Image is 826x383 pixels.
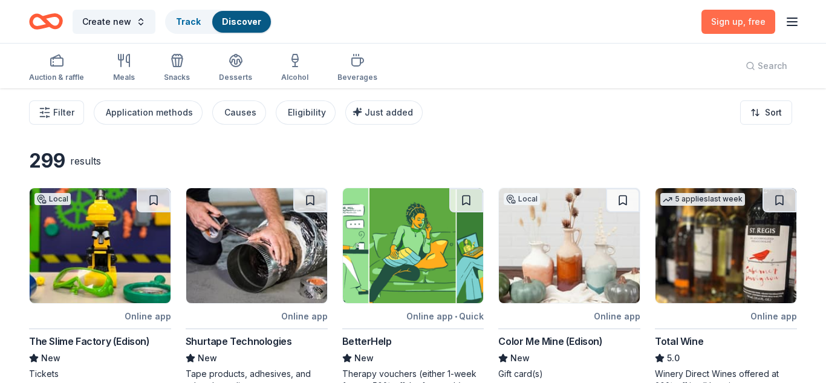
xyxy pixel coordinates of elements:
[281,48,308,88] button: Alcohol
[406,309,484,324] div: Online app Quick
[655,334,703,349] div: Total Wine
[701,10,775,34] a: Sign up, free
[198,351,217,365] span: New
[337,73,377,82] div: Beverages
[276,100,336,125] button: Eligibility
[34,193,71,205] div: Local
[750,309,797,324] div: Online app
[176,16,200,27] a: Track
[510,351,530,365] span: New
[73,10,155,34] button: Create new
[186,188,327,303] img: Image for Shurtape Technologies
[30,188,171,303] img: Image for The Slime Factory (Edison)
[365,107,413,117] span: Just added
[504,193,540,205] div: Local
[222,16,261,27] a: Discover
[29,73,84,82] div: Auction & raffle
[667,351,680,365] span: 5.0
[498,334,602,349] div: Color Me Mine (Edison)
[711,16,766,27] span: Sign up
[164,48,190,88] button: Snacks
[29,368,171,380] div: Tickets
[106,105,193,120] div: Application methods
[455,312,457,321] span: •
[113,73,135,82] div: Meals
[164,73,190,82] div: Snacks
[743,16,766,27] span: , free
[29,7,63,36] a: Home
[345,100,423,125] button: Just added
[94,100,203,125] button: Application methods
[655,188,796,303] img: Image for Total Wine
[212,100,266,125] button: Causes
[354,351,374,365] span: New
[281,309,328,324] div: Online app
[29,100,84,125] button: Filter
[765,105,782,120] span: Sort
[337,48,377,88] button: Beverages
[219,73,252,82] div: Desserts
[499,188,640,303] img: Image for Color Me Mine (Edison)
[219,48,252,88] button: Desserts
[498,188,640,380] a: Image for Color Me Mine (Edison)LocalOnline appColor Me Mine (Edison)NewGift card(s)
[29,149,65,173] div: 299
[125,309,171,324] div: Online app
[281,73,308,82] div: Alcohol
[594,309,640,324] div: Online app
[53,105,74,120] span: Filter
[113,48,135,88] button: Meals
[498,368,640,380] div: Gift card(s)
[29,48,84,88] button: Auction & raffle
[186,334,292,349] div: Shurtape Technologies
[288,105,326,120] div: Eligibility
[224,105,256,120] div: Causes
[41,351,60,365] span: New
[740,100,792,125] button: Sort
[342,334,392,349] div: BetterHelp
[660,193,745,206] div: 5 applies last week
[29,334,150,349] div: The Slime Factory (Edison)
[29,188,171,380] a: Image for The Slime Factory (Edison)LocalOnline appThe Slime Factory (Edison)NewTickets
[82,15,131,29] span: Create new
[70,154,101,168] div: results
[343,188,484,303] img: Image for BetterHelp
[165,10,272,34] button: TrackDiscover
